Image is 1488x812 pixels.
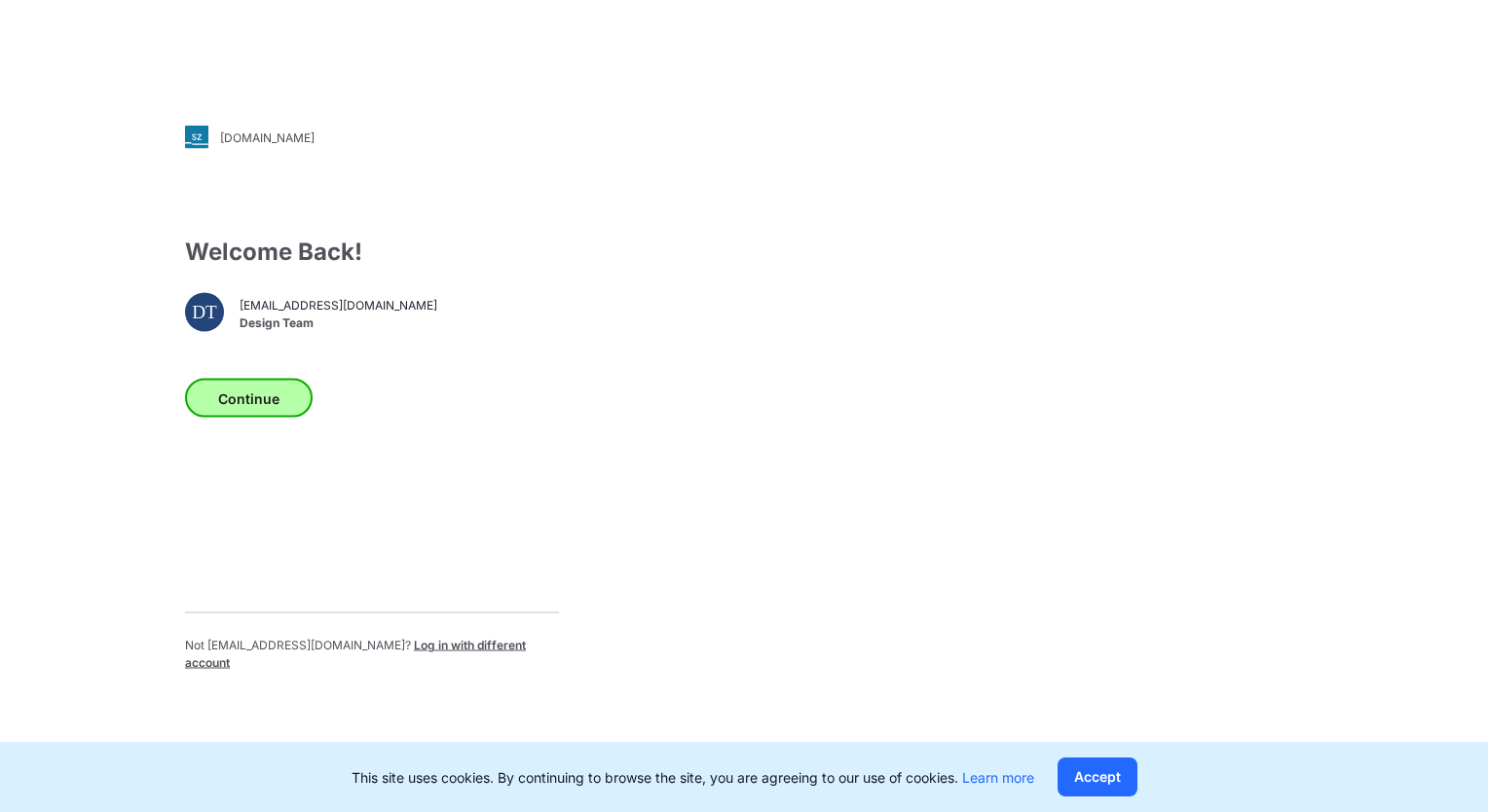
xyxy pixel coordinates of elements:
a: Learn more [962,769,1034,786]
span: [EMAIL_ADDRESS][DOMAIN_NAME] [240,296,437,314]
button: Continue [185,379,313,418]
div: Welcome Back! [185,235,559,270]
img: svg+xml;base64,PHN2ZyB3aWR0aD0iMjgiIGhlaWdodD0iMjgiIHZpZXdCb3g9IjAgMCAyOCAyOCIgZmlsbD0ibm9uZSIgeG... [185,126,208,149]
a: [DOMAIN_NAME] [185,126,559,149]
span: Design Team [240,314,437,331]
div: DT [185,293,224,332]
img: browzwear-logo.73288ffb.svg [1196,49,1439,84]
p: This site uses cookies. By continuing to browse the site, you are agreeing to our use of cookies. [352,767,1034,788]
p: Not [EMAIL_ADDRESS][DOMAIN_NAME] ? [185,637,559,672]
button: Accept [1058,757,1137,796]
div: [DOMAIN_NAME] [220,129,315,144]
